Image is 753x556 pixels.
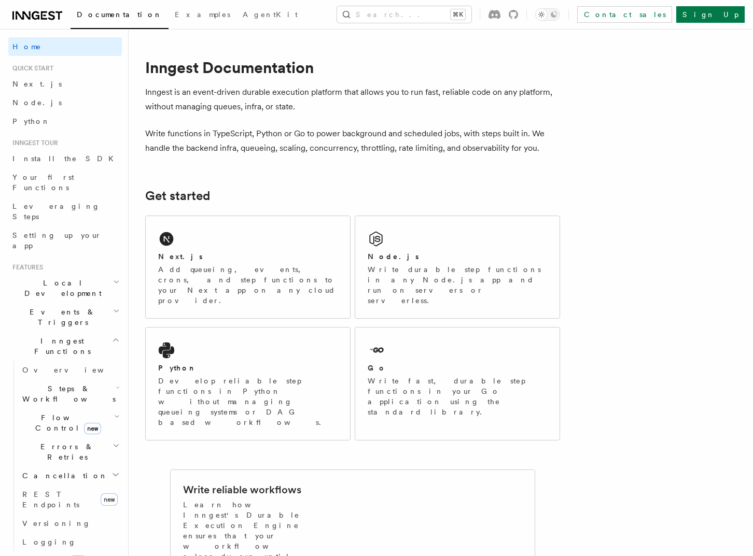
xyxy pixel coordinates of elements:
[12,231,102,250] span: Setting up your app
[8,226,122,255] a: Setting up your app
[158,251,203,262] h2: Next.js
[12,202,100,221] span: Leveraging Steps
[145,126,560,155] p: Write functions in TypeScript, Python or Go to power background and scheduled jobs, with steps bu...
[18,412,114,433] span: Flow Control
[18,441,113,462] span: Errors & Retries
[12,117,50,125] span: Python
[535,8,560,21] button: Toggle dark mode
[8,307,113,327] span: Events & Triggers
[368,264,547,306] p: Write durable step functions in any Node.js app and run on servers or serverless.
[18,437,122,466] button: Errors & Retries
[22,490,79,509] span: REST Endpoints
[22,366,129,374] span: Overview
[368,251,419,262] h2: Node.js
[8,274,122,303] button: Local Development
[158,264,338,306] p: Add queueing, events, crons, and step functions to your Next app on any cloud provider.
[8,168,122,197] a: Your first Functions
[22,538,76,546] span: Logging
[8,336,112,357] span: Inngest Functions
[8,139,58,147] span: Inngest tour
[8,149,122,168] a: Install the SDK
[18,383,116,404] span: Steps & Workflows
[243,10,298,19] span: AgentKit
[8,197,122,226] a: Leveraging Steps
[355,216,560,319] a: Node.jsWrite durable step functions in any Node.js app and run on servers or serverless.
[12,154,120,163] span: Install the SDK
[8,263,43,272] span: Features
[22,519,91,528] span: Versioning
[12,98,62,107] span: Node.js
[12,80,62,88] span: Next.js
[84,423,101,434] span: new
[236,3,304,28] a: AgentKit
[8,332,122,361] button: Inngest Functions
[18,514,122,533] a: Versioning
[8,93,122,112] a: Node.js
[18,471,108,481] span: Cancellation
[18,485,122,514] a: REST Endpointsnew
[145,85,560,114] p: Inngest is an event-driven durable execution platform that allows you to run fast, reliable code ...
[12,173,74,192] span: Your first Functions
[12,41,41,52] span: Home
[77,10,162,19] span: Documentation
[71,3,169,29] a: Documentation
[8,361,122,551] div: Inngest Functions
[337,6,471,23] button: Search...⌘K
[18,361,122,379] a: Overview
[183,482,301,497] h2: Write reliable workflows
[8,303,122,332] button: Events & Triggers
[8,64,53,73] span: Quick start
[676,6,745,23] a: Sign Up
[169,3,236,28] a: Examples
[145,58,560,77] h1: Inngest Documentation
[8,112,122,131] a: Python
[158,363,197,373] h2: Python
[8,278,113,298] span: Local Development
[355,327,560,440] a: GoWrite fast, durable step functions in your Go application using the standard library.
[18,408,122,437] button: Flow Controlnew
[145,216,351,319] a: Next.jsAdd queueing, events, crons, and step functions to your Next app on any cloud provider.
[8,75,122,93] a: Next.js
[18,533,122,551] a: Logging
[368,376,547,417] p: Write fast, durable step functions in your Go application using the standard library.
[368,363,386,373] h2: Go
[145,327,351,440] a: PythonDevelop reliable step functions in Python without managing queueing systems or DAG based wo...
[158,376,338,427] p: Develop reliable step functions in Python without managing queueing systems or DAG based workflows.
[101,493,118,506] span: new
[145,189,210,203] a: Get started
[18,466,122,485] button: Cancellation
[8,37,122,56] a: Home
[451,9,465,20] kbd: ⌘K
[577,6,672,23] a: Contact sales
[18,379,122,408] button: Steps & Workflows
[175,10,230,19] span: Examples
